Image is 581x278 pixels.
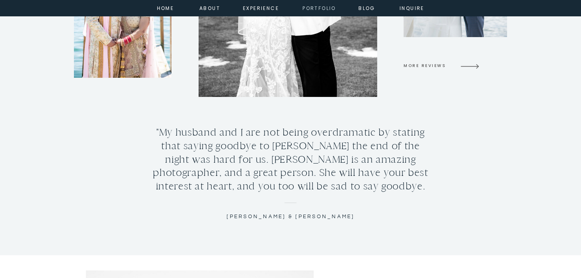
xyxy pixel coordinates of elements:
a: about [199,4,217,11]
a: home [155,4,176,11]
a: Blog [352,4,381,11]
a: experience [243,4,275,11]
a: MORE REVIEWS [404,62,462,69]
p: [PERSON_NAME] & [PERSON_NAME] [220,212,362,223]
p: "My husband and I are not being overdramatic by stating that saying goodbye to [PERSON_NAME] the ... [149,126,432,193]
a: inquire [398,4,426,11]
a: portfolio [302,4,336,11]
